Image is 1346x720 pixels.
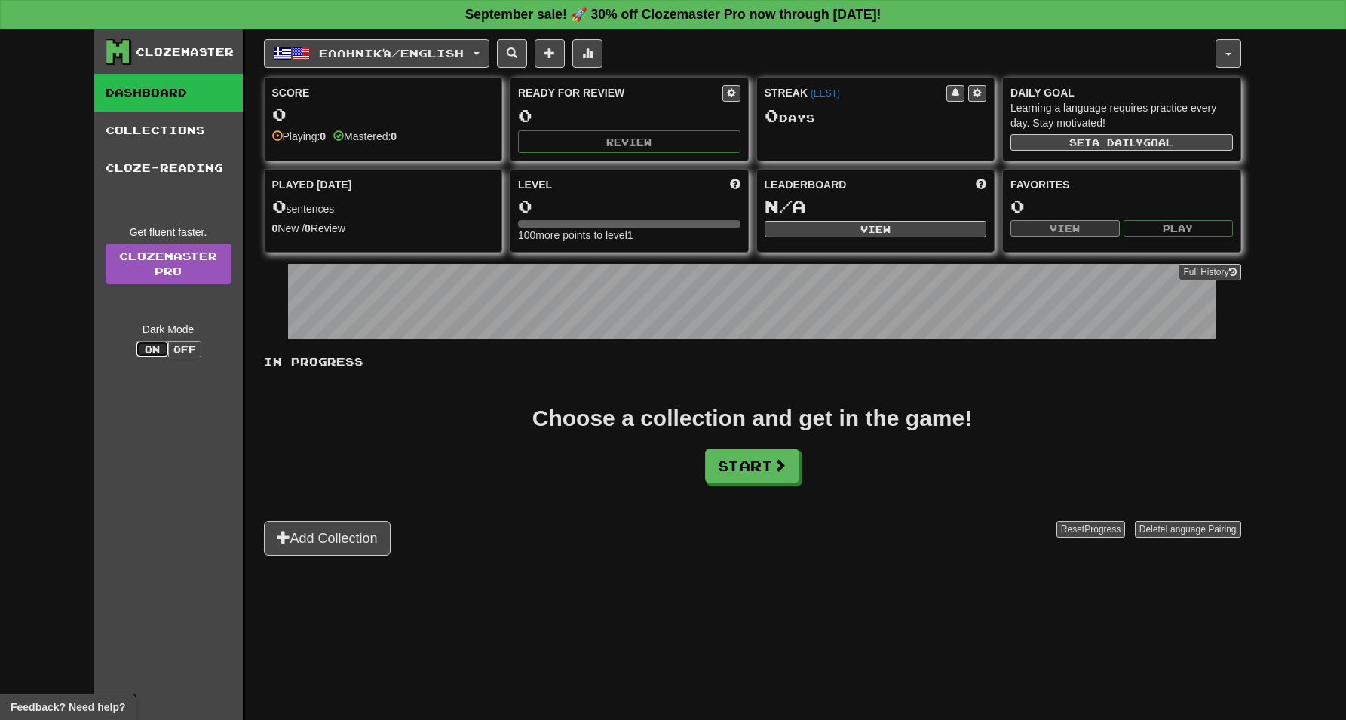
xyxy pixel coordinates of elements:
div: Score [272,85,495,100]
button: Off [168,341,201,357]
div: Learning a language requires practice every day. Stay motivated! [1010,100,1233,130]
a: Cloze-Reading [94,149,243,187]
div: Dark Mode [106,322,231,337]
div: Day s [765,106,987,126]
button: Seta dailygoal [1010,134,1233,151]
span: This week in points, UTC [976,177,986,192]
div: 0 [272,105,495,124]
strong: 0 [272,222,278,234]
span: 0 [272,195,287,216]
div: 0 [518,197,740,216]
span: 0 [765,105,779,126]
button: Start [705,449,799,483]
strong: 0 [305,222,311,234]
span: Level [518,177,552,192]
span: Language Pairing [1165,524,1236,535]
button: Review [518,130,740,153]
span: Leaderboard [765,177,847,192]
div: Streak [765,85,947,100]
button: ResetProgress [1056,521,1125,538]
button: DeleteLanguage Pairing [1135,521,1241,538]
span: Score more points to level up [730,177,740,192]
a: Collections [94,112,243,149]
div: 0 [518,106,740,125]
div: Clozemaster [136,44,234,60]
p: In Progress [264,354,1241,369]
button: Full History [1179,264,1240,280]
div: sentences [272,197,495,216]
div: 100 more points to level 1 [518,228,740,243]
span: Ελληνικά / English [319,47,464,60]
div: Get fluent faster. [106,225,231,240]
button: More stats [572,39,602,68]
strong: 0 [320,130,326,142]
strong: 0 [391,130,397,142]
button: View [1010,220,1120,237]
button: View [765,221,987,237]
button: Play [1124,220,1233,237]
div: Choose a collection and get in the game! [532,407,972,430]
span: N/A [765,195,806,216]
div: New / Review [272,221,495,236]
div: Mastered: [333,129,397,144]
span: Open feedback widget [11,700,125,715]
span: Progress [1084,524,1121,535]
div: 0 [1010,197,1233,216]
span: Played [DATE] [272,177,352,192]
a: (EEST) [811,88,840,99]
button: Ελληνικά/English [264,39,489,68]
button: Search sentences [497,39,527,68]
a: ClozemasterPro [106,244,231,284]
div: Favorites [1010,177,1233,192]
a: Dashboard [94,74,243,112]
span: a daily [1092,137,1143,148]
button: Add sentence to collection [535,39,565,68]
div: Ready for Review [518,85,722,100]
button: On [136,341,169,357]
div: Playing: [272,129,327,144]
button: Add Collection [264,521,391,556]
strong: September sale! 🚀 30% off Clozemaster Pro now through [DATE]! [465,7,881,22]
div: Daily Goal [1010,85,1233,100]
